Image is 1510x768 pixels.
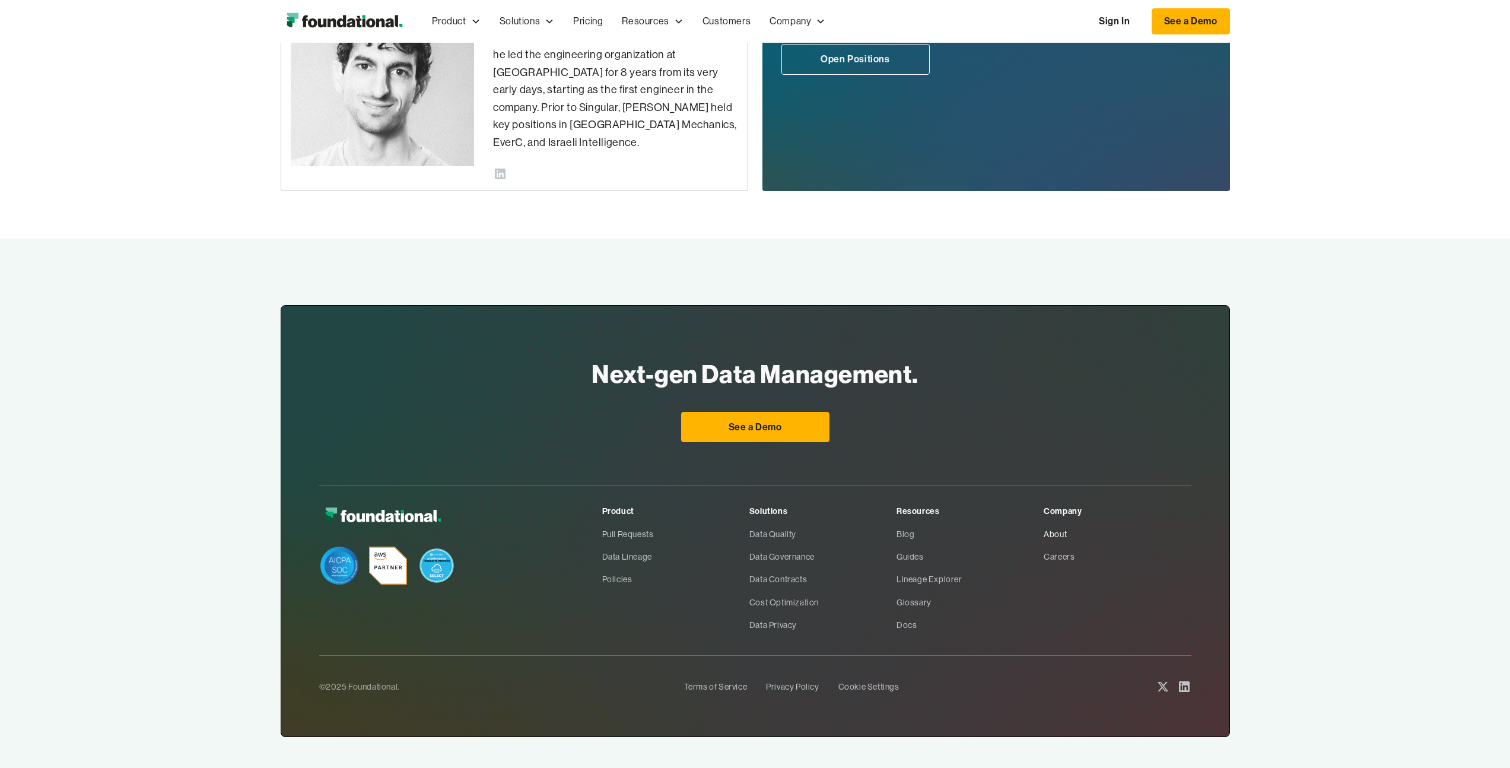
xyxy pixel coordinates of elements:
[1087,9,1142,34] a: Sign In
[319,680,675,693] div: ©2025 Foundational.
[749,591,897,614] a: Cost Optimization
[684,675,748,698] a: Terms of Service
[281,9,408,33] a: home
[897,568,1044,591] a: Lineage Explorer
[838,675,899,698] a: Cookie Settings
[1044,545,1191,568] a: Careers
[749,504,897,518] div: Solutions
[1044,523,1191,545] a: About
[681,412,829,443] a: See a Demo
[320,547,358,585] img: SOC Badge
[493,29,738,152] p: Omri is the VP of R&D at Foundational. Previously, he led the engineering organization at [GEOGRA...
[602,545,749,568] a: Data Lineage
[602,568,749,591] a: Policies
[602,504,749,518] div: Product
[781,44,930,75] a: Open Positions
[612,2,692,41] div: Resources
[422,2,490,41] div: Product
[749,614,897,636] a: Data Privacy
[319,504,447,528] img: Foundational Logo White
[592,356,918,392] h2: Next-gen Data Management.
[766,675,819,698] a: Privacy Policy
[490,2,564,41] div: Solutions
[564,2,612,41] a: Pricing
[897,591,1044,614] a: Glossary
[432,14,466,29] div: Product
[897,523,1044,545] a: Blog
[897,545,1044,568] a: Guides
[602,523,749,545] a: Pull Requests
[1044,504,1191,518] div: Company
[760,2,835,41] div: Company
[1296,630,1510,768] iframe: Chat Widget
[749,523,897,545] a: Data Quality
[281,9,408,33] img: Foundational Logo
[770,14,811,29] div: Company
[1152,8,1230,34] a: See a Demo
[749,545,897,568] a: Data Governance
[897,504,1044,518] div: Resources
[897,614,1044,636] a: Docs
[500,14,540,29] div: Solutions
[749,568,897,591] a: Data Contracts
[693,2,760,41] a: Customers
[622,14,669,29] div: Resources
